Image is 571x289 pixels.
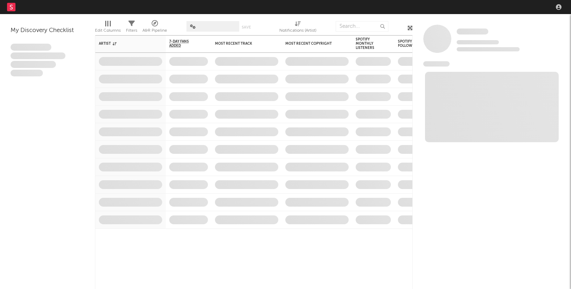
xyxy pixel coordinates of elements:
[279,18,316,38] div: Notifications (Artist)
[11,61,56,68] span: Praesent ac interdum
[11,26,84,35] div: My Discovery Checklist
[126,26,137,35] div: Filters
[11,70,43,77] span: Aliquam viverra
[169,39,197,48] span: 7-Day Fans Added
[285,42,338,46] div: Most Recent Copyright
[95,18,121,38] div: Edit Columns
[356,37,380,50] div: Spotify Monthly Listeners
[126,18,137,38] div: Filters
[142,26,167,35] div: A&R Pipeline
[242,25,251,29] button: Save
[457,40,499,44] span: Tracking Since: [DATE]
[336,21,388,32] input: Search...
[457,28,488,35] a: Some Artist
[11,52,65,59] span: Integer aliquet in purus et
[99,42,152,46] div: Artist
[11,44,51,51] span: Lorem ipsum dolor
[142,18,167,38] div: A&R Pipeline
[457,47,520,51] span: 0 fans last week
[398,39,423,48] div: Spotify Followers
[279,26,316,35] div: Notifications (Artist)
[423,61,450,67] span: News Feed
[215,42,268,46] div: Most Recent Track
[457,29,488,34] span: Some Artist
[95,26,121,35] div: Edit Columns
